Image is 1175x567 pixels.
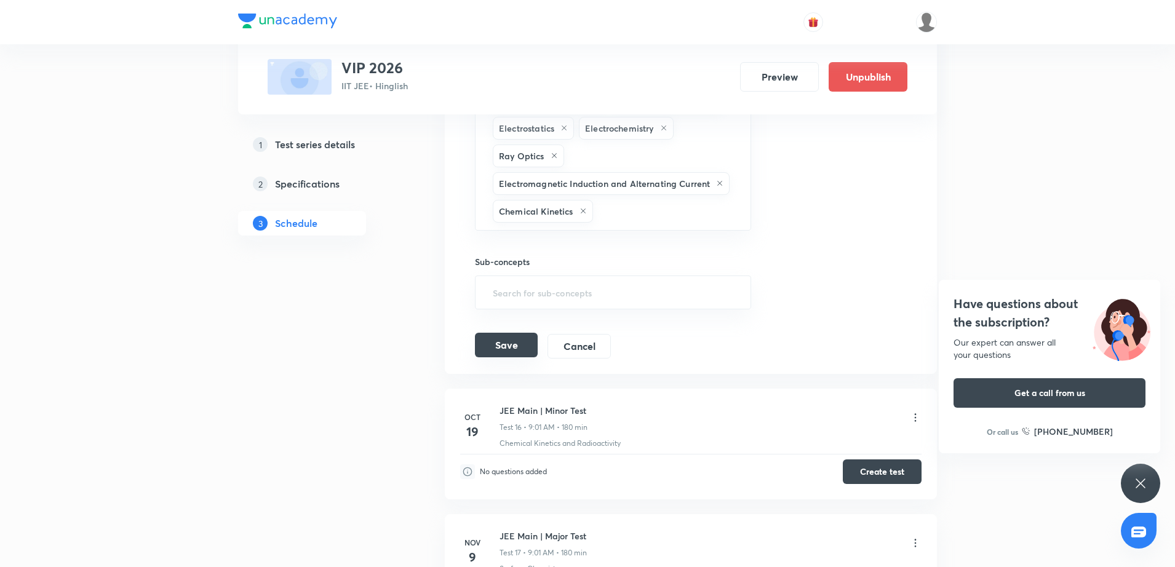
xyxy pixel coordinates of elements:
[253,176,268,191] p: 2
[916,12,937,33] img: Siddharth Mitra
[460,464,475,479] img: infoIcon
[500,404,587,417] h6: JEE Main | Minor Test
[460,537,485,548] h6: Nov
[460,422,485,441] h4: 19
[480,466,547,477] p: No questions added
[548,334,611,359] button: Cancel
[275,137,355,152] h5: Test series details
[238,132,405,157] a: 1Test series details
[500,438,621,449] p: Chemical Kinetics and Radioactivity
[954,295,1145,331] h4: Have questions about the subscription?
[1022,425,1113,438] a: [PHONE_NUMBER]
[499,149,544,162] h6: Ray Optics
[954,378,1145,408] button: Get a call from us
[954,336,1145,361] div: Our expert can answer all your questions
[275,176,340,191] h5: Specifications
[987,426,1018,437] p: Or call us
[740,62,819,92] button: Preview
[500,422,587,433] p: Test 16 • 9:01 AM • 180 min
[744,127,746,129] button: Open
[499,205,573,218] h6: Chemical Kinetics
[744,291,746,293] button: Open
[238,14,337,31] a: Company Logo
[268,59,332,95] img: fallback-thumbnail.png
[829,62,907,92] button: Unpublish
[1034,425,1113,438] h6: [PHONE_NUMBER]
[1083,295,1160,361] img: ttu_illustration_new.svg
[238,172,405,196] a: 2Specifications
[499,177,710,190] h6: Electromagnetic Induction and Alternating Current
[475,255,751,268] h6: Sub-concepts
[275,216,317,231] h5: Schedule
[460,548,485,566] h4: 9
[341,59,408,77] h3: VIP 2026
[803,12,823,32] button: avatar
[585,122,653,135] h6: Electrochemistry
[460,411,485,422] h6: Oct
[490,281,736,304] input: Search for sub-concepts
[843,459,922,484] button: Create test
[253,216,268,231] p: 3
[500,529,587,542] h6: JEE Main | Major Test
[808,17,819,28] img: avatar
[341,79,408,92] p: IIT JEE • Hinglish
[500,547,587,558] p: Test 17 • 9:01 AM • 180 min
[499,122,554,135] h6: Electrostatics
[475,333,538,357] button: Save
[238,14,337,28] img: Company Logo
[253,137,268,152] p: 1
